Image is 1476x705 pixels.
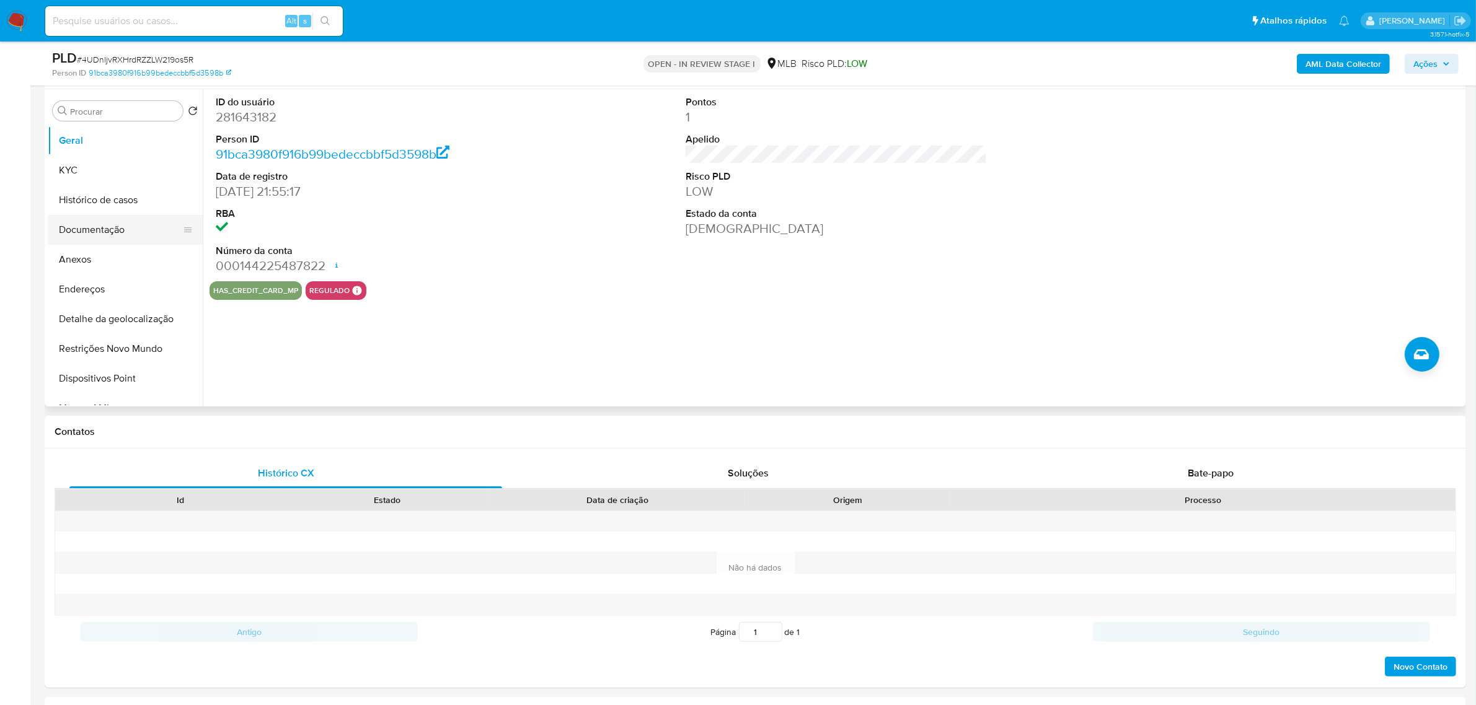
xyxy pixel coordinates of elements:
span: LOW [847,56,868,71]
button: Antigo [81,622,418,642]
b: AML Data Collector [1306,54,1381,74]
div: Origem [753,494,942,506]
span: Novo Contato [1394,658,1447,675]
button: Marcas AML [48,393,203,423]
dt: Person ID [216,133,517,146]
span: Bate-papo [1188,466,1234,480]
dt: RBA [216,207,517,221]
span: Soluções [728,466,769,480]
button: Retornar ao pedido padrão [188,106,198,120]
dt: Estado da conta [686,207,987,221]
b: PLD [52,48,77,68]
button: Anexos [48,245,203,274]
button: has_credit_card_mp [213,288,298,293]
dt: Data de registro [216,170,517,183]
span: Histórico CX [258,466,314,480]
p: OPEN - IN REVIEW STAGE I [643,55,761,72]
a: 91bca3980f916b99bedeccbbf5d3598b [89,68,231,79]
span: Página de [711,622,800,642]
button: AML Data Collector [1297,54,1390,74]
span: 3.157.1-hotfix-5 [1430,29,1470,39]
input: Pesquise usuários ou casos... [45,13,343,29]
a: Sair [1454,14,1467,27]
div: MLB [766,57,797,71]
span: Atalhos rápidos [1260,14,1327,27]
span: 1 [797,626,800,638]
dd: 281643182 [216,108,517,126]
a: Notificações [1339,15,1350,26]
div: Id [86,494,275,506]
div: Estado [292,494,481,506]
span: # 4UDnljvRXHrdRZZLW219os5R [77,53,193,66]
dt: Apelido [686,133,987,146]
dd: 1 [686,108,987,126]
button: Ações [1405,54,1459,74]
dd: LOW [686,183,987,200]
button: regulado [309,288,350,293]
span: Alt [286,15,296,27]
button: Geral [48,126,203,155]
p: viviane.jdasilva@mercadopago.com.br [1379,15,1449,27]
dd: [DATE] 21:55:17 [216,183,517,200]
button: Histórico de casos [48,185,203,215]
button: Restrições Novo Mundo [48,334,203,364]
h1: Contatos [55,426,1456,438]
button: KYC [48,155,203,185]
dt: Pontos [686,95,987,109]
button: Seguindo [1093,622,1430,642]
button: search-icon [312,12,338,30]
button: Dispositivos Point [48,364,203,393]
span: Ações [1413,54,1438,74]
dt: Número da conta [216,244,517,258]
dt: Risco PLD [686,170,987,183]
b: Person ID [52,68,86,79]
span: s [303,15,307,27]
button: Procurar [58,106,68,116]
div: Processo [960,494,1447,506]
a: 91bca3980f916b99bedeccbbf5d3598b [216,145,449,163]
button: Detalhe da geolocalização [48,304,203,334]
button: Novo Contato [1385,657,1456,677]
dt: ID do usuário [216,95,517,109]
div: Data de criação [499,494,736,506]
button: Endereços [48,274,203,304]
input: Procurar [70,106,178,117]
button: Documentação [48,215,193,245]
dd: 000144225487822 [216,257,517,274]
span: Risco PLD: [802,57,868,71]
dd: [DEMOGRAPHIC_DATA] [686,220,987,237]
